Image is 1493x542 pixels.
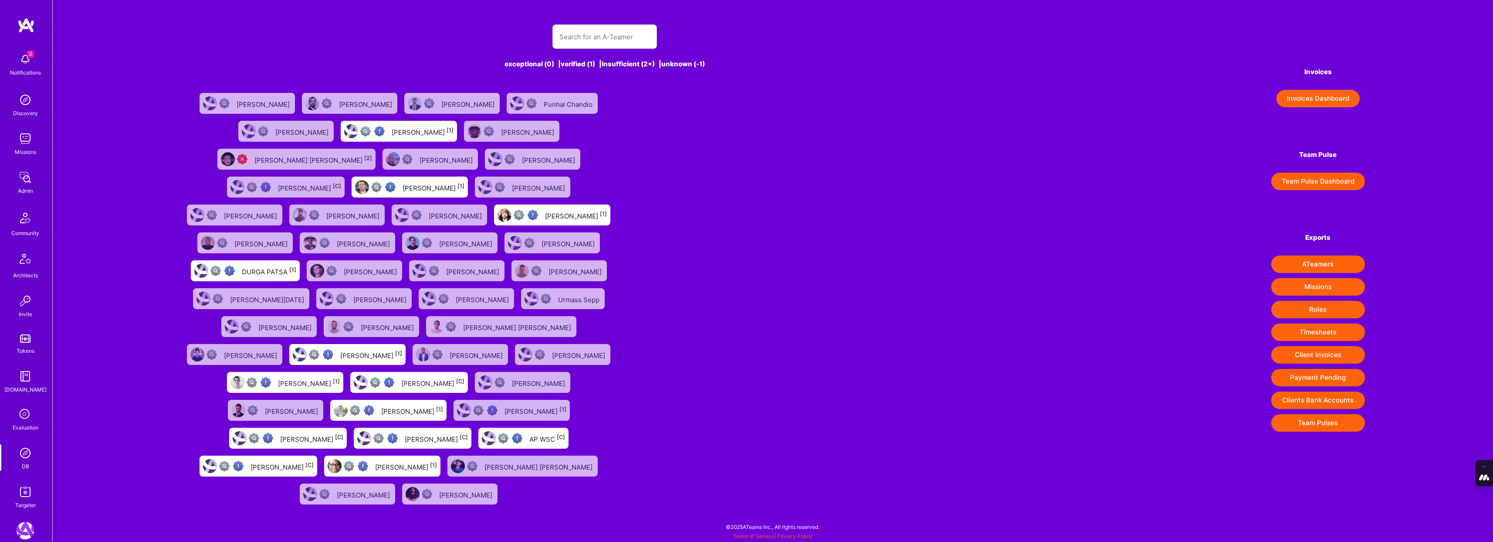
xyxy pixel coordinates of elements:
sup: [1] [430,462,437,468]
sup: [C] [557,434,565,440]
div: [PERSON_NAME] [PERSON_NAME] [463,321,573,332]
sup: [C] [305,462,314,468]
img: User Avatar [430,320,443,334]
div: [PERSON_NAME] [552,349,607,360]
a: User AvatarNot Scrubbed[PERSON_NAME] [296,480,399,508]
img: User Avatar [293,208,307,222]
a: User AvatarNot Scrubbed[PERSON_NAME] [296,229,399,257]
img: High Potential User [487,405,498,416]
div: exceptional (0) | verified (1) | insufficient (2+) | unknown (-1) [181,59,1028,68]
div: [PERSON_NAME] [405,433,468,444]
div: [PERSON_NAME] [381,405,443,416]
a: User AvatarNot Scrubbed[PERSON_NAME] [471,173,574,201]
img: Not fully vetted [373,433,384,443]
sup: [1] [395,350,402,357]
div: Notifications [10,68,41,77]
img: Not Scrubbed [541,293,551,304]
div: [PERSON_NAME] [280,433,343,444]
div: Evaluation [13,423,38,432]
sup: [1] [447,127,454,133]
div: [PERSON_NAME] [450,349,504,360]
div: [PERSON_NAME] [344,265,399,276]
img: Not Scrubbed [258,126,268,136]
img: Not fully vetted [344,461,354,471]
a: User AvatarNot Scrubbed[PERSON_NAME] [406,257,508,285]
img: User Avatar [230,375,244,389]
img: User Avatar [408,96,422,110]
img: User Avatar [320,292,334,306]
a: User AvatarNot fully vettedHigh Potential User[PERSON_NAME][1] [286,341,409,368]
img: Not fully vetted [473,405,484,416]
a: User AvatarNot Scrubbed[PERSON_NAME] [PERSON_NAME] [444,452,601,480]
img: Not Scrubbed [319,489,330,499]
div: Community [11,228,39,238]
img: Not Scrubbed [422,238,432,248]
a: User AvatarNot Scrubbed[PERSON_NAME] [415,285,518,313]
a: User AvatarNot Scrubbed[PERSON_NAME] [194,229,296,257]
a: User AvatarNot fully vettedHigh Potential User[PERSON_NAME][1] [223,368,347,396]
img: Not Scrubbed [217,238,227,248]
img: User Avatar [406,236,420,250]
img: High Potential User [384,377,394,388]
div: Missions [15,147,36,157]
img: User Avatar [196,292,210,306]
div: [PERSON_NAME] [326,209,381,221]
img: logo [17,17,35,33]
img: admin teamwork [17,169,34,186]
div: [PERSON_NAME] [337,488,392,500]
a: User AvatarNot fully vettedHigh Potential User[PERSON_NAME][C] [196,452,321,480]
div: Admin [18,186,33,195]
button: Team Pulses [1271,414,1365,432]
div: [PERSON_NAME] [512,181,567,193]
img: Not Scrubbed [535,349,545,360]
img: High Potential User [364,405,374,416]
img: Not Scrubbed [422,489,432,499]
img: High Potential User [528,210,538,220]
a: User AvatarNot Scrubbed[PERSON_NAME] [388,201,491,229]
h4: Exports [1271,234,1365,242]
sup: [1] [457,183,464,189]
img: User Avatar [344,124,358,138]
img: High Potential User [385,182,396,192]
button: Timesheets [1271,324,1365,341]
img: User Avatar [478,375,492,389]
button: Clients Bank Accounts [1271,392,1365,409]
img: Not Scrubbed [207,349,217,360]
img: User Avatar [467,124,481,138]
img: User Avatar [293,348,307,361]
div: [PERSON_NAME] [501,126,556,137]
img: User Avatar [510,96,524,110]
img: User Avatar [488,152,502,166]
img: Not Scrubbed [319,238,330,248]
a: User AvatarNot fully vettedHigh Potential User[PERSON_NAME][1] [327,396,450,424]
img: discovery [17,91,34,109]
div: [PERSON_NAME] [439,237,494,249]
sup: [C] [333,183,341,189]
img: High Potential User [323,349,333,360]
img: High Potential User [261,182,271,192]
img: High Potential User [374,126,385,136]
div: [PERSON_NAME] [234,237,289,249]
a: User AvatarNot Scrubbed[PERSON_NAME] [196,89,298,117]
img: Not Scrubbed [247,405,258,416]
img: Not Scrubbed [424,98,434,109]
div: [PERSON_NAME] [504,405,566,416]
div: [PERSON_NAME] [375,460,437,472]
div: [PERSON_NAME] [275,126,330,137]
a: User AvatarNot Scrubbed[PERSON_NAME] [303,257,406,285]
img: User Avatar [221,152,235,166]
img: Not fully vetted [247,377,257,388]
sup: [1] [436,406,443,412]
a: Invoices Dashboard [1271,90,1365,107]
img: User Avatar [194,264,208,278]
a: User AvatarNot Scrubbed[PERSON_NAME] [471,368,574,396]
img: Not fully vetted [514,210,524,220]
sup: [C] [335,434,343,440]
img: User Avatar [310,264,324,278]
div: [PERSON_NAME] [258,321,313,332]
img: bell [17,51,34,68]
div: [PERSON_NAME] [337,237,392,249]
sup: [C] [460,434,468,440]
div: [PERSON_NAME] [340,349,402,360]
div: Tokens [17,346,34,355]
